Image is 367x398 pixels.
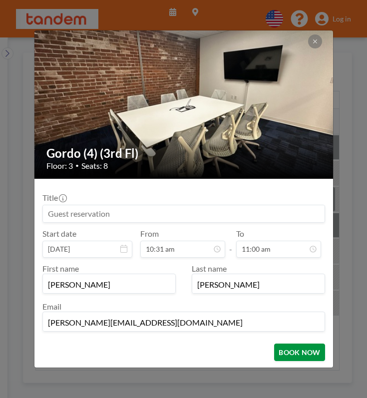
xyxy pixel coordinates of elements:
label: First name [42,264,79,273]
button: BOOK NOW [274,344,325,361]
input: Guest reservation [43,205,325,222]
h2: Gordo (4) (3rd Fl) [46,146,322,161]
span: • [75,162,79,169]
label: Email [42,302,61,311]
label: Start date [42,229,76,239]
label: From [140,229,159,239]
input: Last name [192,276,325,293]
span: - [229,232,232,254]
input: First name [43,276,175,293]
label: Title [42,193,66,203]
span: Floor: 3 [46,161,73,171]
span: Seats: 8 [81,161,108,171]
input: Email [43,314,325,331]
label: To [236,229,244,239]
label: Last name [192,264,227,273]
